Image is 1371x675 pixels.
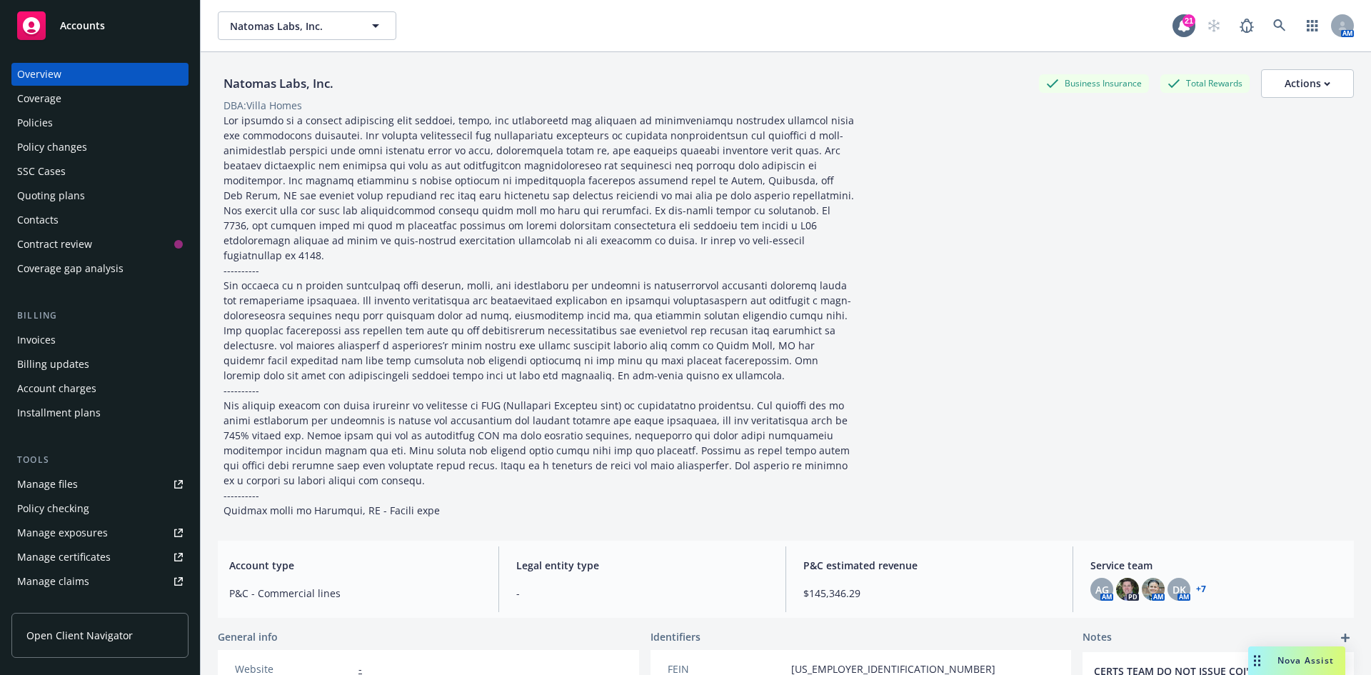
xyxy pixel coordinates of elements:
a: Coverage gap analysis [11,257,189,280]
div: Manage claims [17,570,89,593]
span: - [516,586,768,601]
a: Report a Bug [1232,11,1261,40]
div: Manage files [17,473,78,496]
a: Start snowing [1200,11,1228,40]
img: photo [1116,578,1139,601]
div: Business Insurance [1039,74,1149,92]
div: Contacts [17,209,59,231]
span: Service team [1090,558,1342,573]
div: Billing [11,309,189,323]
div: Tools [11,453,189,467]
span: $145,346.29 [803,586,1055,601]
div: Billing updates [17,353,89,376]
div: Overview [17,63,61,86]
a: Overview [11,63,189,86]
div: Actions [1285,70,1330,97]
span: Notes [1083,629,1112,646]
a: Invoices [11,329,189,351]
div: Natomas Labs, Inc. [218,74,339,93]
div: Policy changes [17,136,87,159]
div: DBA: Villa Homes [224,98,302,113]
a: Quoting plans [11,184,189,207]
img: photo [1142,578,1165,601]
div: Quoting plans [17,184,85,207]
a: Manage claims [11,570,189,593]
a: Contacts [11,209,189,231]
div: Coverage [17,87,61,110]
a: Manage files [11,473,189,496]
div: Total Rewards [1160,74,1250,92]
div: Installment plans [17,401,101,424]
a: SSC Cases [11,160,189,183]
span: Lor ipsumdo si a consect adipiscing elit seddoei, tempo, inc utlaboreetd mag aliquaen ad minimven... [224,114,857,517]
span: Open Client Navigator [26,628,133,643]
a: +7 [1196,585,1206,594]
span: Account type [229,558,481,573]
div: Manage exposures [17,521,108,544]
a: Accounts [11,6,189,46]
span: Natomas Labs, Inc. [230,19,353,34]
a: Switch app [1298,11,1327,40]
span: DK [1172,582,1186,597]
span: AG [1095,582,1109,597]
div: Contract review [17,233,92,256]
div: 21 [1182,14,1195,27]
a: Installment plans [11,401,189,424]
span: General info [218,629,278,644]
a: Billing updates [11,353,189,376]
a: add [1337,629,1354,646]
a: Manage certificates [11,546,189,569]
div: Coverage gap analysis [17,257,124,280]
button: Nova Assist [1248,646,1345,675]
span: P&C - Commercial lines [229,586,481,601]
div: Invoices [17,329,56,351]
span: Nova Assist [1277,654,1334,666]
a: Manage BORs [11,594,189,617]
span: Accounts [60,20,105,31]
a: Policies [11,111,189,134]
div: Drag to move [1248,646,1266,675]
button: Natomas Labs, Inc. [218,11,396,40]
a: Contract review [11,233,189,256]
div: Manage BORs [17,594,84,617]
a: Policy checking [11,497,189,520]
div: Policy checking [17,497,89,520]
span: Identifiers [651,629,700,644]
div: SSC Cases [17,160,66,183]
a: Coverage [11,87,189,110]
div: Manage certificates [17,546,111,569]
div: Account charges [17,377,96,400]
span: Legal entity type [516,558,768,573]
span: P&C estimated revenue [803,558,1055,573]
div: Policies [17,111,53,134]
a: Search [1265,11,1294,40]
button: Actions [1261,69,1354,98]
a: Manage exposures [11,521,189,544]
a: Policy changes [11,136,189,159]
a: Account charges [11,377,189,400]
